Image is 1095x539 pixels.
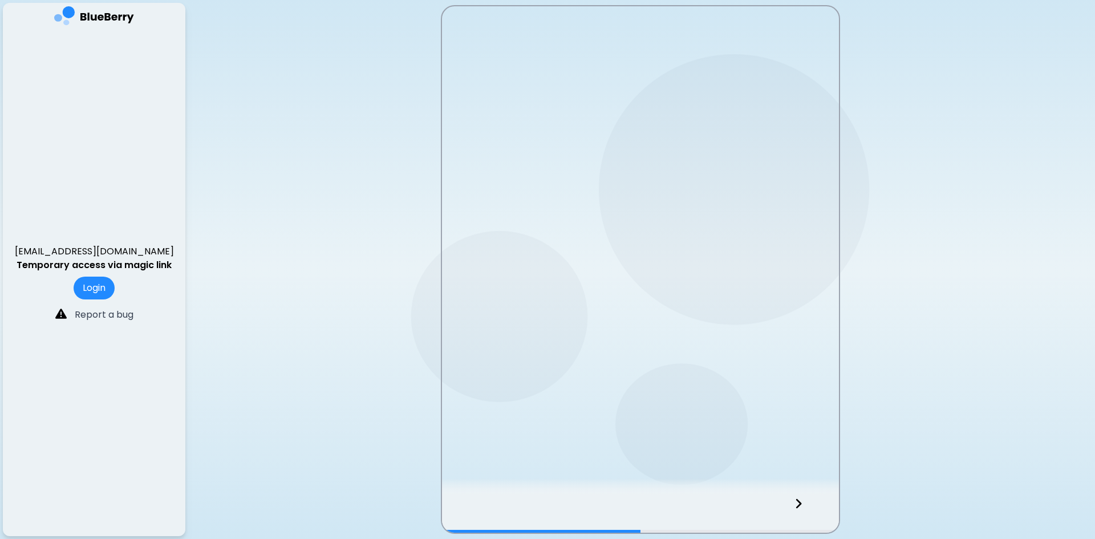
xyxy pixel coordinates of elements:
[17,258,172,272] p: Temporary access via magic link
[15,245,174,258] p: [EMAIL_ADDRESS][DOMAIN_NAME]
[75,308,133,322] p: Report a bug
[74,281,115,294] a: Login
[54,6,134,30] img: company logo
[55,308,67,319] img: file icon
[74,277,115,299] button: Login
